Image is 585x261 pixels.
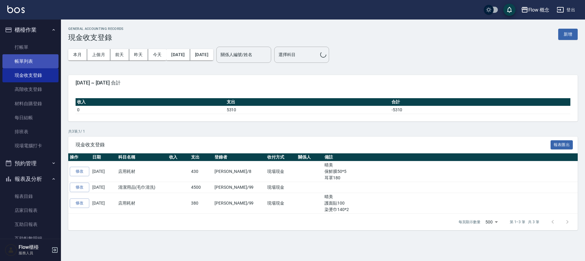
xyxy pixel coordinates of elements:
a: 每日結帳 [2,111,58,125]
div: 500 [483,214,500,230]
button: 本月 [68,49,87,60]
a: 材料自購登錄 [2,97,58,111]
button: save [503,4,516,16]
td: 晴美 保鮮膜50*5 耳罩180 [323,161,578,182]
button: 前天 [110,49,129,60]
a: 新增 [558,31,578,37]
button: Flow 概念 [519,4,552,16]
td: 380 [190,193,213,214]
a: 報表匯出 [551,141,573,147]
th: 備註 [323,153,578,161]
td: 店用耗材 [117,161,168,182]
th: 收付方式 [266,153,296,161]
th: 收入 [168,153,190,161]
td: 晴美 護面貼100 染燙巾140*2 [323,193,578,214]
td: [DATE] [91,193,117,214]
a: 排班表 [2,125,58,139]
th: 合計 [390,98,570,106]
td: -5310 [390,106,570,114]
p: 第 1–3 筆 共 3 筆 [510,219,539,225]
td: 清潔用品(毛巾清洗) [117,182,168,193]
td: 現場現金 [266,193,296,214]
button: [DATE] [190,49,213,60]
td: 4500 [190,182,213,193]
h5: Flow櫃檯 [19,244,50,250]
span: [DATE] ~ [DATE] 合計 [76,80,570,86]
td: 430 [190,161,213,182]
a: 現金收支登錄 [2,68,58,82]
img: Person [5,244,17,256]
a: 修改 [70,167,89,176]
a: 店家日報表 [2,203,58,217]
a: 現場電腦打卡 [2,139,58,153]
button: 登出 [554,4,578,16]
td: [PERSON_NAME]/8 [213,161,266,182]
h2: GENERAL ACCOUNTING RECORDS [68,27,124,31]
button: 預約管理 [2,156,58,171]
th: 科目名稱 [117,153,168,161]
th: 支出 [190,153,213,161]
h3: 現金收支登錄 [68,33,124,42]
p: 每頁顯示數量 [459,219,480,225]
button: 櫃檯作業 [2,22,58,38]
a: 報表目錄 [2,189,58,203]
td: 店用耗材 [117,193,168,214]
td: [PERSON_NAME]/99 [213,182,266,193]
th: 日期 [91,153,117,161]
button: 今天 [148,49,167,60]
a: 互助日報表 [2,217,58,231]
a: 修改 [70,198,89,208]
button: 昨天 [129,49,148,60]
a: 高階收支登錄 [2,82,58,96]
td: [PERSON_NAME]/99 [213,193,266,214]
button: 報表及分析 [2,171,58,187]
th: 收入 [76,98,225,106]
a: 互助點數明細 [2,231,58,245]
span: 現金收支登錄 [76,142,551,148]
td: 現場現金 [266,182,296,193]
a: 打帳單 [2,40,58,54]
p: 服務人員 [19,250,50,256]
button: 新增 [558,29,578,40]
button: 報表匯出 [551,140,573,150]
th: 登錄者 [213,153,266,161]
a: 修改 [70,183,89,192]
a: 帳單列表 [2,54,58,68]
th: 操作 [68,153,91,161]
button: [DATE] [166,49,190,60]
td: 0 [76,106,225,114]
td: [DATE] [91,182,117,193]
td: 現場現金 [266,161,296,182]
td: 5310 [225,106,390,114]
th: 關係人 [296,153,323,161]
p: 共 3 筆, 1 / 1 [68,129,578,134]
th: 支出 [225,98,390,106]
div: Flow 概念 [528,6,550,14]
td: [DATE] [91,161,117,182]
img: Logo [7,5,25,13]
button: 上個月 [87,49,110,60]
